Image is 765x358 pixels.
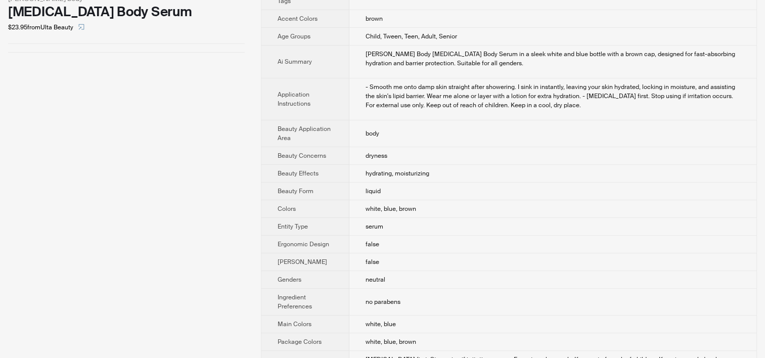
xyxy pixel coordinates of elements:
[278,15,318,23] span: Accent Colors
[278,91,310,108] span: Application Instructions
[8,19,245,35] div: $23.95 from Ulta Beauty
[278,58,312,66] span: Ai Summary
[278,258,327,266] span: [PERSON_NAME]
[278,187,313,195] span: Beauty Form
[8,4,245,19] div: [MEDICAL_DATA] Body Serum
[366,222,383,231] span: serum
[278,152,326,160] span: Beauty Concerns
[278,338,322,346] span: Package Colors
[78,24,84,30] span: select
[278,205,296,213] span: Colors
[366,276,385,284] span: neutral
[278,169,319,177] span: Beauty Effects
[366,298,400,306] span: no parabens
[278,32,310,40] span: Age Groups
[366,152,387,160] span: dryness
[366,129,379,138] span: body
[366,205,416,213] span: white, blue, brown
[366,32,457,40] span: Child, Tween, Teen, Adult, Senior
[366,82,740,110] div: - Smooth me onto damp skin straight after showering. I sink in instantly, leaving your skin hydra...
[366,258,379,266] span: false
[278,320,311,328] span: Main Colors
[366,50,740,68] div: Frank Body Hyaluronic Acid Body Serum in a sleek white and blue bottle with a brown cap, designed...
[278,125,331,142] span: Beauty Application Area
[366,240,379,248] span: false
[366,187,381,195] span: liquid
[278,276,301,284] span: Genders
[278,222,308,231] span: Entity Type
[278,293,312,310] span: Ingredient Preferences
[366,169,429,177] span: hydrating, moisturizing
[366,320,396,328] span: white, blue
[278,240,329,248] span: Ergonomic Design
[366,15,383,23] span: brown
[366,338,416,346] span: white, blue, brown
